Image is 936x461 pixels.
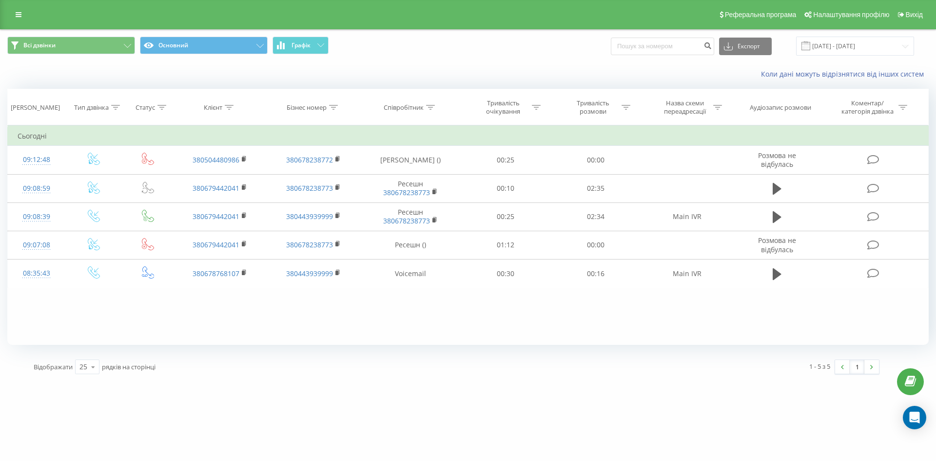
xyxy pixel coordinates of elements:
td: 00:16 [550,260,640,288]
button: Експорт [719,38,772,55]
span: Відображати [34,362,73,371]
a: 380678238773 [383,188,430,197]
a: Коли дані можуть відрізнятися вiд інших систем [761,69,929,79]
div: 25 [79,362,87,372]
td: 00:30 [461,260,550,288]
a: 380678238773 [286,240,333,249]
div: Тривалість очікування [477,99,529,116]
div: Open Intercom Messenger [903,406,926,429]
span: Налаштування профілю [813,11,889,19]
div: Коментар/категорія дзвінка [839,99,896,116]
button: Основний [140,37,268,54]
div: Назва схеми переадресації [659,99,711,116]
td: Main IVR [641,202,734,231]
div: 09:07:08 [18,236,56,255]
div: Статус [136,103,155,112]
td: 02:35 [550,174,640,202]
span: Всі дзвінки [23,41,56,49]
a: 380678238773 [286,183,333,193]
div: 09:08:39 [18,207,56,226]
div: 09:08:59 [18,179,56,198]
a: 380678238773 [383,216,430,225]
div: Тип дзвінка [74,103,109,112]
td: Ресешн [360,202,461,231]
td: 00:10 [461,174,550,202]
a: 380679442041 [193,212,239,221]
input: Пошук за номером [611,38,714,55]
button: Графік [273,37,329,54]
span: Розмова не відбулась [758,151,796,169]
td: 00:00 [550,146,640,174]
div: 09:12:48 [18,150,56,169]
div: Бізнес номер [287,103,327,112]
a: 380504480986 [193,155,239,164]
span: Реферальна програма [725,11,797,19]
a: 380679442041 [193,183,239,193]
a: 380443939999 [286,269,333,278]
span: Вихід [906,11,923,19]
div: 08:35:43 [18,264,56,283]
td: 00:00 [550,231,640,259]
td: 00:25 [461,202,550,231]
td: Сьогодні [8,126,929,146]
span: Графік [292,42,311,49]
td: Ресешн () [360,231,461,259]
div: Тривалість розмови [567,99,619,116]
div: Клієнт [204,103,222,112]
a: 380443939999 [286,212,333,221]
td: 02:34 [550,202,640,231]
td: [PERSON_NAME] () [360,146,461,174]
td: Ресешн [360,174,461,202]
div: Співробітник [384,103,424,112]
a: 380679442041 [193,240,239,249]
div: 1 - 5 з 5 [809,361,830,371]
div: [PERSON_NAME] [11,103,60,112]
span: Розмова не відбулась [758,236,796,254]
a: 1 [850,360,864,374]
a: 380678768107 [193,269,239,278]
td: 01:12 [461,231,550,259]
a: 380678238772 [286,155,333,164]
span: рядків на сторінці [102,362,156,371]
td: Main IVR [641,260,734,288]
td: Voicemail [360,260,461,288]
td: 00:25 [461,146,550,174]
button: Всі дзвінки [7,37,135,54]
div: Аудіозапис розмови [750,103,811,112]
